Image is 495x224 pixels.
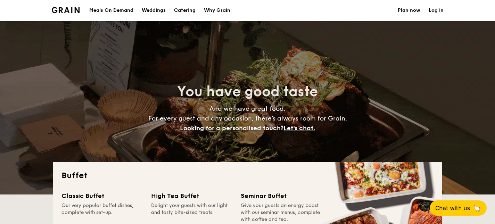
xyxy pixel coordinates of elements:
[241,191,322,201] div: Seminar Buffet
[148,105,347,132] span: And we have great food. For every guest and any occasion, there’s always room for Grain.
[52,7,80,13] img: Grain
[430,200,487,216] button: Chat with us🦙
[61,191,143,201] div: Classic Buffet
[180,124,283,132] span: Looking for a personalised touch?
[435,205,470,211] span: Chat with us
[241,202,322,223] div: Give your guests an energy boost with our seminar menus, complete with coffee and tea.
[177,83,318,100] span: You have good taste
[283,124,315,132] span: Let's chat.
[61,170,434,181] h2: Buffet
[151,202,232,223] div: Delight your guests with our light and tasty bite-sized treats.
[151,191,232,201] div: High Tea Buffet
[52,7,80,13] a: Logotype
[473,204,481,212] span: 🦙
[61,202,143,223] div: Our very popular buffet dishes, complete with set-up.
